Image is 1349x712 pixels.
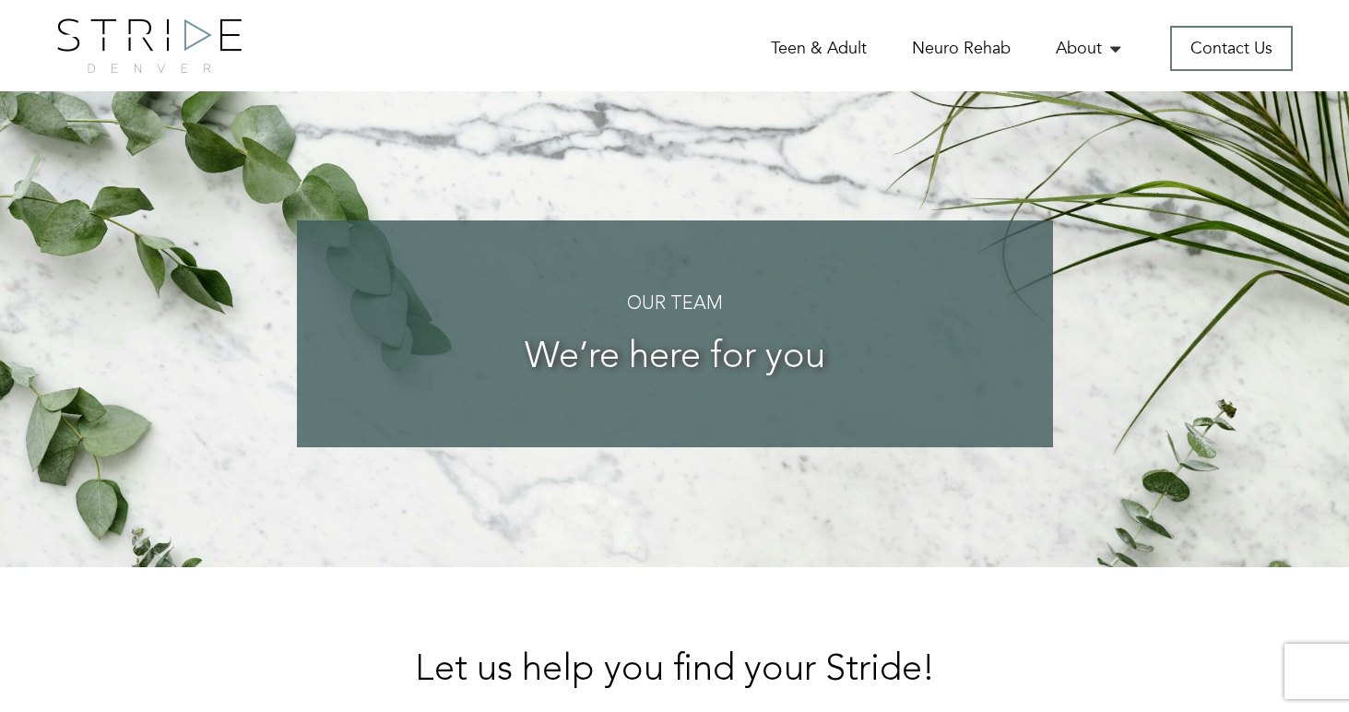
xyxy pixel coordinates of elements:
[912,37,1011,60] a: Neuro Rehab
[334,338,1016,378] h3: We’re here for you
[334,294,1016,314] h4: Our Team
[57,18,242,73] img: logo.png
[771,37,867,60] a: Teen & Adult
[1170,26,1293,71] a: Contact Us
[1056,37,1125,60] a: About
[57,650,1293,691] h2: Let us help you find your Stride!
